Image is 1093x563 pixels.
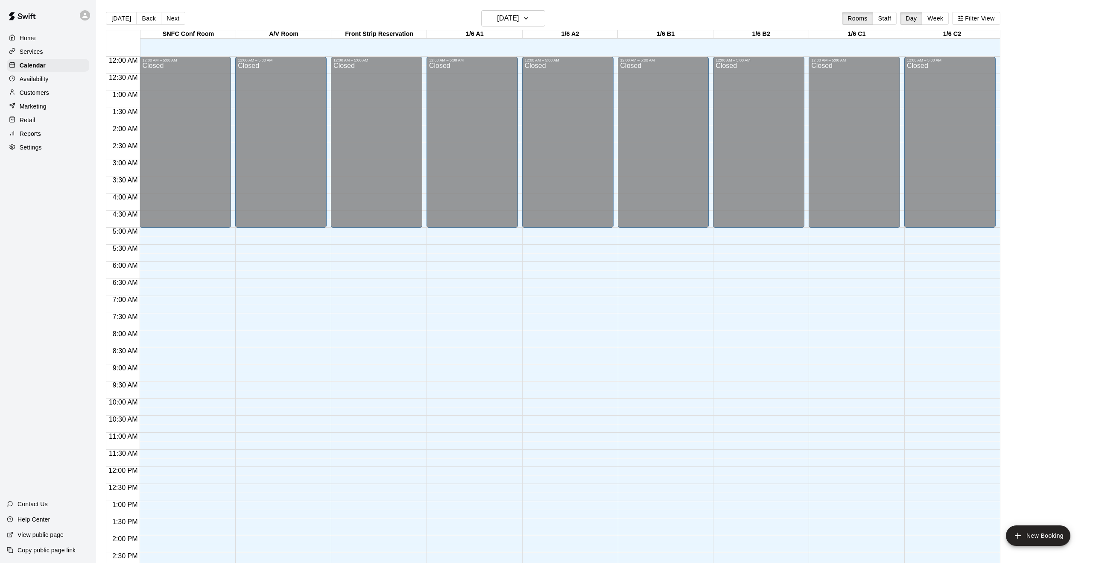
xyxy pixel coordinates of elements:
div: Closed [620,62,707,231]
span: 5:30 AM [111,245,140,252]
span: 5:00 AM [111,228,140,235]
span: 4:00 AM [111,194,140,201]
p: Retail [20,116,35,124]
button: Rooms [842,12,873,25]
p: Calendar [20,61,46,70]
p: Availability [20,75,49,83]
button: Staff [873,12,897,25]
span: 8:30 AM [111,347,140,355]
p: Settings [20,143,42,152]
span: 11:00 AM [107,433,140,440]
div: 12:00 AM – 5:00 AM [811,58,897,62]
a: Calendar [7,59,89,72]
span: 12:00 PM [106,467,140,474]
p: Copy public page link [18,546,76,554]
div: 1/6 B1 [618,30,713,38]
div: 12:00 AM – 5:00 AM: Closed [140,57,231,228]
p: Help Center [18,515,50,524]
span: 2:30 AM [111,142,140,150]
button: [DATE] [106,12,137,25]
span: 1:00 PM [110,501,140,508]
div: 12:00 AM – 5:00 AM: Closed [713,57,804,228]
button: [DATE] [481,10,545,26]
div: Closed [525,62,611,231]
p: Home [20,34,36,42]
p: Services [20,47,43,56]
div: Closed [238,62,324,231]
a: Home [7,32,89,44]
span: 11:30 AM [107,450,140,457]
div: 12:00 AM – 5:00 AM [620,58,707,62]
span: 2:00 PM [110,535,140,542]
div: 1/6 A2 [523,30,618,38]
p: View public page [18,531,64,539]
span: 12:30 AM [107,74,140,81]
div: SNFC Conf Room [140,30,236,38]
div: Closed [907,62,993,231]
span: 4:30 AM [111,211,140,218]
button: Next [161,12,185,25]
button: Week [922,12,949,25]
div: 12:00 AM – 5:00 AM [142,58,228,62]
a: Availability [7,73,89,85]
a: Customers [7,86,89,99]
p: Marketing [20,102,47,111]
div: 1/6 B2 [713,30,809,38]
div: 12:00 AM – 5:00 AM [429,58,515,62]
span: 3:00 AM [111,159,140,167]
p: Contact Us [18,500,48,508]
p: Reports [20,129,41,138]
a: Reports [7,127,89,140]
div: 1/6 C2 [904,30,1000,38]
div: 12:00 AM – 5:00 AM: Closed [522,57,614,228]
a: Settings [7,141,89,154]
div: 12:00 AM – 5:00 AM [525,58,611,62]
span: 6:30 AM [111,279,140,286]
span: 2:30 PM [110,552,140,560]
div: 1/6 C1 [809,30,905,38]
div: Closed [142,62,228,231]
span: 2:00 AM [111,125,140,132]
h6: [DATE] [497,12,519,24]
div: 12:00 AM – 5:00 AM: Closed [235,57,327,228]
span: 9:30 AM [111,381,140,389]
p: Customers [20,88,49,97]
span: 7:30 AM [111,313,140,320]
span: 10:30 AM [107,416,140,423]
div: 12:00 AM – 5:00 AM [238,58,324,62]
div: 12:00 AM – 5:00 AM [907,58,993,62]
button: add [1006,525,1070,546]
div: Closed [811,62,897,231]
span: 1:00 AM [111,91,140,98]
div: Front Strip Reservation [331,30,427,38]
div: Closed [716,62,802,231]
span: 12:00 AM [107,57,140,64]
a: Services [7,45,89,58]
div: 12:00 AM – 5:00 AM: Closed [809,57,900,228]
span: 6:00 AM [111,262,140,269]
button: Filter View [952,12,1000,25]
span: 9:00 AM [111,364,140,372]
button: Day [900,12,922,25]
div: 1/6 A1 [427,30,523,38]
span: 1:30 AM [111,108,140,115]
span: 8:00 AM [111,330,140,337]
div: 12:00 AM – 5:00 AM [333,58,420,62]
span: 12:30 PM [106,484,140,491]
span: 7:00 AM [111,296,140,303]
a: Marketing [7,100,89,113]
span: 10:00 AM [107,399,140,406]
div: 12:00 AM – 5:00 AM: Closed [618,57,709,228]
div: Closed [429,62,515,231]
a: Retail [7,114,89,126]
div: 12:00 AM – 5:00 AM [716,58,802,62]
span: 1:30 PM [110,518,140,525]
